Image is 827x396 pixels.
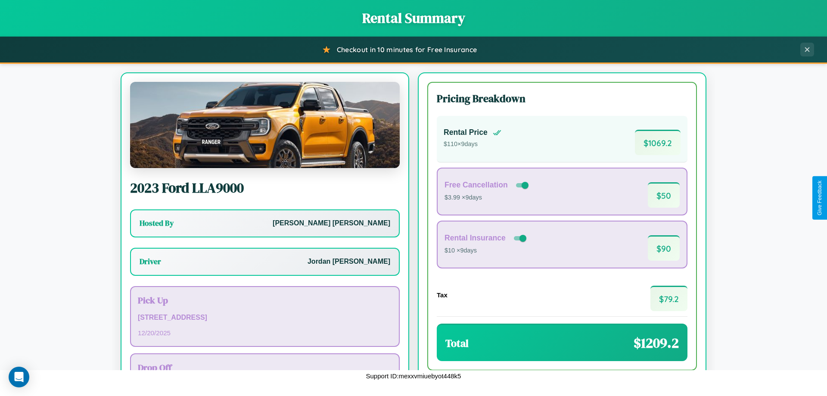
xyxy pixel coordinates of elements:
p: $3.99 × 9 days [445,192,530,203]
p: Jordan [PERSON_NAME] [308,256,390,268]
div: Open Intercom Messenger [9,367,29,387]
h4: Rental Insurance [445,234,506,243]
h2: 2023 Ford LLA9000 [130,178,400,197]
span: $ 79.2 [650,286,687,311]
img: Ford LLA9000 [130,82,400,168]
p: $10 × 9 days [445,245,528,256]
h4: Rental Price [444,128,488,137]
p: [STREET_ADDRESS] [138,312,392,324]
h3: Pick Up [138,294,392,306]
h3: Total [445,336,469,350]
h3: Driver [140,256,161,267]
h4: Free Cancellation [445,181,508,190]
p: Support ID: mexxvmiuebyot448k5 [366,370,461,382]
h1: Rental Summary [9,9,818,28]
h3: Hosted By [140,218,174,228]
p: [PERSON_NAME] [PERSON_NAME] [273,217,390,230]
p: $ 110 × 9 days [444,139,501,150]
h4: Tax [437,291,448,299]
span: $ 1069.2 [635,130,681,155]
span: $ 90 [648,235,680,261]
span: $ 1209.2 [634,334,679,352]
span: $ 50 [648,182,680,208]
h3: Pricing Breakdown [437,91,687,106]
span: Checkout in 10 minutes for Free Insurance [337,45,477,54]
p: 12 / 20 / 2025 [138,327,392,339]
h3: Drop Off [138,361,392,374]
div: Give Feedback [817,181,823,215]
